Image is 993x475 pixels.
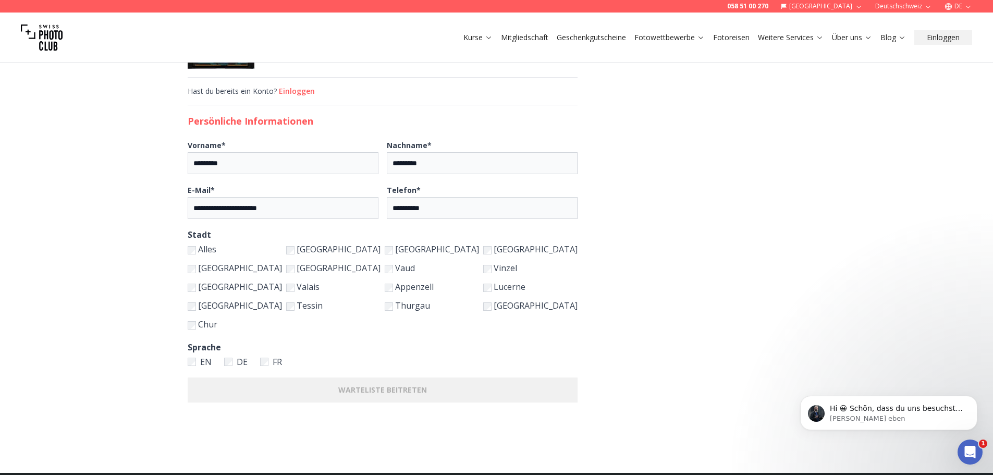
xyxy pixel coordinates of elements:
button: Einloggen [914,30,972,45]
input: Appenzell [385,284,393,292]
b: Nachname * [387,140,432,150]
input: [GEOGRAPHIC_DATA] [385,246,393,254]
a: Kurse [463,32,493,43]
button: Blog [876,30,910,45]
span: FR [273,355,282,369]
a: Weitere Services [758,32,824,43]
input: Thurgau [385,302,393,311]
input: language french [260,358,268,366]
input: Nachname* [387,152,578,174]
b: Stadt [188,227,578,242]
iframe: Intercom live chat [958,440,983,465]
label: [GEOGRAPHIC_DATA] [188,298,282,313]
a: Geschenkgutscheine [557,32,626,43]
input: [GEOGRAPHIC_DATA] [483,246,492,254]
input: Valais [286,284,295,292]
label: [GEOGRAPHIC_DATA] [188,279,282,294]
button: Mitgliedschaft [497,30,553,45]
b: WARTELISTE BEITRETEN [338,385,427,395]
a: Blog [880,32,906,43]
input: [GEOGRAPHIC_DATA] [483,302,492,311]
button: WARTELISTE BEITRETEN [188,377,578,403]
label: [GEOGRAPHIC_DATA] [286,261,381,275]
label: Vinzel [483,261,578,275]
input: Vaud [385,265,393,273]
a: Fotowettbewerbe [634,32,705,43]
label: [GEOGRAPHIC_DATA] [286,242,381,257]
label: Valais [286,279,381,294]
label: Lucerne [483,279,578,294]
input: [GEOGRAPHIC_DATA] [188,265,196,273]
input: language english [188,358,196,366]
label: [GEOGRAPHIC_DATA] [188,261,282,275]
input: [GEOGRAPHIC_DATA] [286,265,295,273]
div: Hast du bereits ein Konto? [188,86,578,96]
label: [GEOGRAPHIC_DATA] [385,242,479,257]
button: Fotowettbewerbe [630,30,709,45]
input: Vorname* [188,152,378,174]
input: Alles [188,246,196,254]
input: Tessin [286,302,295,311]
button: Über uns [828,30,876,45]
button: Geschenkgutscheine [553,30,630,45]
label: [GEOGRAPHIC_DATA] [483,242,578,257]
iframe: Intercom notifications Nachricht [784,374,993,447]
input: [GEOGRAPHIC_DATA] [286,246,295,254]
input: Telefon* [387,197,578,219]
h2: Persönliche Informationen [188,114,578,128]
input: Vinzel [483,265,492,273]
button: Weitere Services [754,30,828,45]
input: E-Mail* [188,197,378,219]
input: [GEOGRAPHIC_DATA] [188,284,196,292]
span: DE [237,355,248,369]
label: Chur [188,317,282,332]
button: Fotoreisen [709,30,754,45]
a: 058 51 00 270 [727,2,768,10]
label: Appenzell [385,279,479,294]
label: Vaud [385,261,479,275]
label: Thurgau [385,298,479,313]
a: Fotoreisen [713,32,750,43]
label: Tessin [286,298,381,313]
input: language german [224,358,232,366]
span: EN [200,355,212,369]
input: Chur [188,321,196,330]
b: Vorname * [188,140,226,150]
label: Alles [188,242,282,257]
b: Sprache [188,342,221,353]
b: Telefon * [387,185,421,195]
a: Über uns [832,32,872,43]
button: Kurse [459,30,497,45]
input: [GEOGRAPHIC_DATA] [188,302,196,311]
button: Einloggen [279,86,315,96]
label: [GEOGRAPHIC_DATA] [483,298,578,313]
img: Swiss photo club [21,17,63,58]
a: Mitgliedschaft [501,32,548,43]
span: 1 [979,440,987,448]
b: E-Mail * [188,185,215,195]
input: Lucerne [483,284,492,292]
